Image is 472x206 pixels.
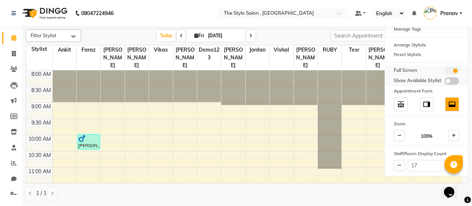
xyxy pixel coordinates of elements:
[440,10,458,17] span: Pranav
[385,119,468,129] div: Zoom
[385,24,468,34] div: Manage Tags
[397,100,405,108] img: table_move_above.svg
[448,100,456,108] img: dock_bottom.svg
[27,151,52,159] div: 10:30 AM
[394,67,417,74] span: Full Screen
[342,45,365,55] span: tesr
[197,45,221,62] span: Demo123
[157,30,176,41] span: Today
[270,45,293,55] span: Vishal
[421,133,433,140] span: 100%
[246,45,269,55] span: Jordan
[125,45,149,70] span: [PERSON_NAME]
[53,45,76,55] span: Ankit
[424,7,437,20] img: Pranav
[385,149,468,158] div: Staff/Room Display Count
[221,45,245,70] span: [PERSON_NAME]
[27,135,52,143] div: 10:00 AM
[81,3,114,24] b: 08047224946
[30,119,52,127] div: 9:30 AM
[173,45,197,70] span: [PERSON_NAME]
[294,45,317,70] span: [PERSON_NAME]
[27,168,52,175] div: 11:00 AM
[101,45,124,70] span: [PERSON_NAME]
[206,30,243,41] input: 2025-10-03
[192,33,206,38] span: Fri
[26,45,52,53] div: Stylist
[30,87,52,94] div: 8:30 AM
[394,77,441,85] span: Show Available Stylist
[36,189,46,197] span: 1 / 1
[366,45,390,70] span: [PERSON_NAME]
[77,45,100,55] span: Faraz
[385,50,468,59] div: Reset Stylists
[149,45,173,55] span: Vikas
[441,177,465,199] iframe: chat widget
[318,45,341,55] span: RUBY
[31,32,56,38] span: Filter Stylist
[423,100,431,108] img: dock_right.svg
[331,30,395,41] input: Search Appointment
[78,135,100,149] div: [PERSON_NAME], TK01, 10:00 AM-10:30 AM, Men's Hair Cut
[385,86,468,96] div: Appointment Form
[19,3,69,24] img: logo
[30,70,52,78] div: 8:00 AM
[30,103,52,111] div: 9:00 AM
[385,40,468,50] div: Arrange Stylists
